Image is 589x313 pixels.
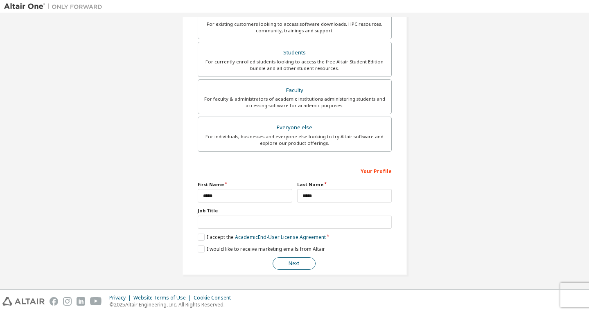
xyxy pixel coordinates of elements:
[203,122,386,133] div: Everyone else
[198,164,392,177] div: Your Profile
[273,257,316,270] button: Next
[4,2,106,11] img: Altair One
[203,85,386,96] div: Faculty
[109,295,133,301] div: Privacy
[63,297,72,306] img: instagram.svg
[198,181,292,188] label: First Name
[203,59,386,72] div: For currently enrolled students looking to access the free Altair Student Edition bundle and all ...
[194,295,236,301] div: Cookie Consent
[235,234,326,241] a: Academic End-User License Agreement
[203,96,386,109] div: For faculty & administrators of academic institutions administering students and accessing softwa...
[50,297,58,306] img: facebook.svg
[198,234,326,241] label: I accept the
[133,295,194,301] div: Website Terms of Use
[297,181,392,188] label: Last Name
[198,207,392,214] label: Job Title
[203,21,386,34] div: For existing customers looking to access software downloads, HPC resources, community, trainings ...
[2,297,45,306] img: altair_logo.svg
[77,297,85,306] img: linkedin.svg
[109,301,236,308] p: © 2025 Altair Engineering, Inc. All Rights Reserved.
[203,133,386,146] div: For individuals, businesses and everyone else looking to try Altair software and explore our prod...
[198,245,325,252] label: I would like to receive marketing emails from Altair
[90,297,102,306] img: youtube.svg
[203,47,386,59] div: Students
